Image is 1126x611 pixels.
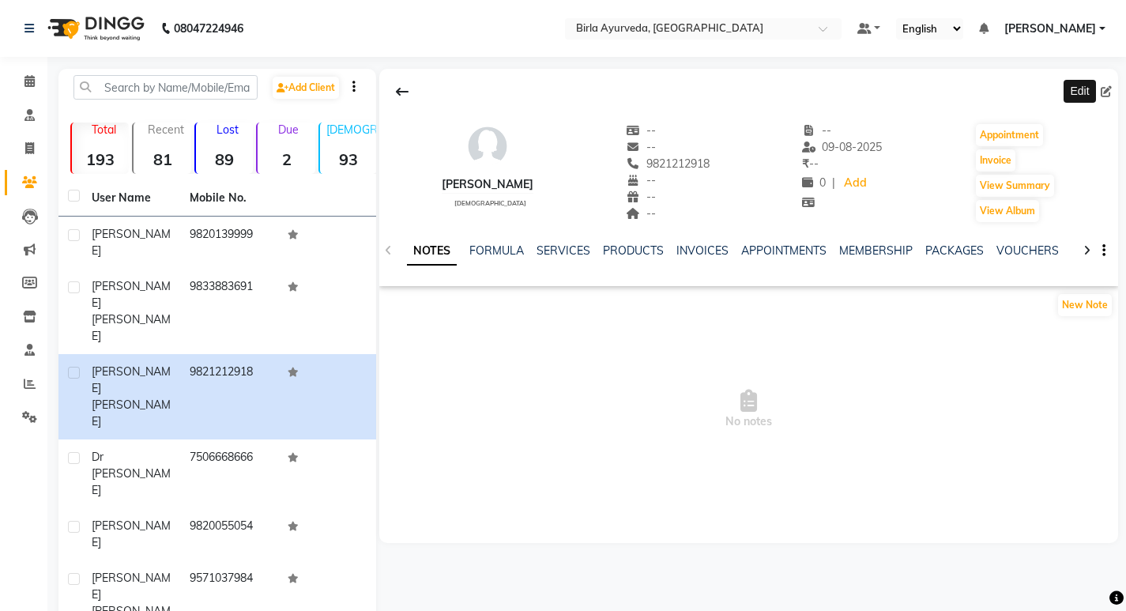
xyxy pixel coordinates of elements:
[626,190,656,204] span: --
[174,6,243,51] b: 08047224946
[976,124,1043,146] button: Appointment
[1058,294,1112,316] button: New Note
[180,508,278,560] td: 9820055054
[537,243,590,258] a: SERVICES
[1064,80,1095,103] div: Edit
[1004,21,1096,37] span: [PERSON_NAME]
[72,149,129,169] strong: 193
[78,123,129,137] p: Total
[976,175,1054,197] button: View Summary
[976,200,1039,222] button: View Album
[839,243,913,258] a: MEMBERSHIP
[802,140,883,154] span: 09-08-2025
[140,123,190,137] p: Recent
[92,398,171,428] span: [PERSON_NAME]
[180,269,278,354] td: 9833883691
[603,243,664,258] a: PRODUCTS
[676,243,729,258] a: INVOICES
[464,123,511,170] img: avatar
[326,123,377,137] p: [DEMOGRAPHIC_DATA]
[996,243,1059,258] a: VOUCHERS
[626,140,656,154] span: --
[379,330,1118,488] span: No notes
[626,157,710,171] span: 9821212918
[258,149,314,169] strong: 2
[92,519,171,549] span: [PERSON_NAME]
[180,439,278,508] td: 7506668666
[261,123,314,137] p: Due
[196,149,253,169] strong: 89
[202,123,253,137] p: Lost
[180,354,278,439] td: 9821212918
[442,176,533,193] div: [PERSON_NAME]
[976,149,1015,172] button: Invoice
[802,157,819,171] span: --
[180,180,278,217] th: Mobile No.
[802,157,809,171] span: ₹
[73,75,258,100] input: Search by Name/Mobile/Email/Code
[40,6,149,51] img: logo
[802,123,832,138] span: --
[82,180,180,217] th: User Name
[180,217,278,269] td: 9820139999
[802,175,826,190] span: 0
[92,227,171,258] span: [PERSON_NAME]
[626,206,656,221] span: --
[273,77,339,99] a: Add Client
[469,243,524,258] a: FORMULA
[626,173,656,187] span: --
[92,450,171,497] span: dr [PERSON_NAME]
[842,172,869,194] a: Add
[832,175,835,191] span: |
[386,77,419,107] div: Back to Client
[626,123,656,138] span: --
[134,149,190,169] strong: 81
[92,364,171,395] span: [PERSON_NAME]
[454,199,526,207] span: [DEMOGRAPHIC_DATA]
[320,149,377,169] strong: 93
[92,279,171,343] span: [PERSON_NAME] [PERSON_NAME]
[741,243,827,258] a: APPOINTMENTS
[407,237,457,266] a: NOTES
[925,243,984,258] a: PACKAGES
